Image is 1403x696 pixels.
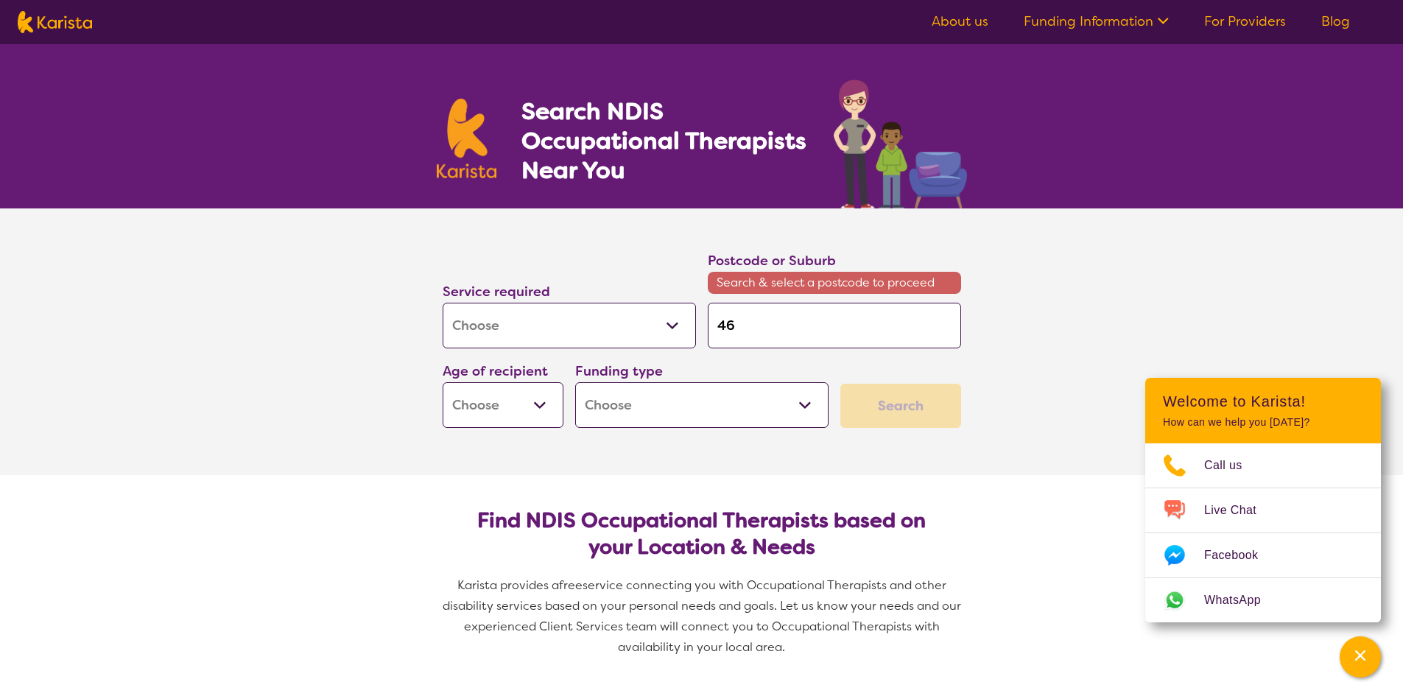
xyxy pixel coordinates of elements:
[1340,636,1381,678] button: Channel Menu
[1204,499,1274,521] span: Live Chat
[834,80,967,208] img: occupational-therapy
[1204,454,1260,477] span: Call us
[1204,13,1286,30] a: For Providers
[1163,393,1363,410] h2: Welcome to Karista!
[454,507,949,560] h2: Find NDIS Occupational Therapists based on your Location & Needs
[437,99,497,178] img: Karista logo
[1163,416,1363,429] p: How can we help you [DATE]?
[443,283,550,300] label: Service required
[18,11,92,33] img: Karista logo
[1145,378,1381,622] div: Channel Menu
[1145,578,1381,622] a: Web link opens in a new tab.
[708,252,836,270] label: Postcode or Suburb
[521,96,808,185] h1: Search NDIS Occupational Therapists Near You
[443,577,964,655] span: service connecting you with Occupational Therapists and other disability services based on your p...
[575,362,663,380] label: Funding type
[708,303,961,348] input: Type
[1204,589,1279,611] span: WhatsApp
[1321,13,1350,30] a: Blog
[443,362,548,380] label: Age of recipient
[1145,443,1381,622] ul: Choose channel
[457,577,559,593] span: Karista provides a
[1204,544,1276,566] span: Facebook
[932,13,988,30] a: About us
[559,577,583,593] span: free
[708,272,961,294] span: Search & select a postcode to proceed
[1024,13,1169,30] a: Funding Information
